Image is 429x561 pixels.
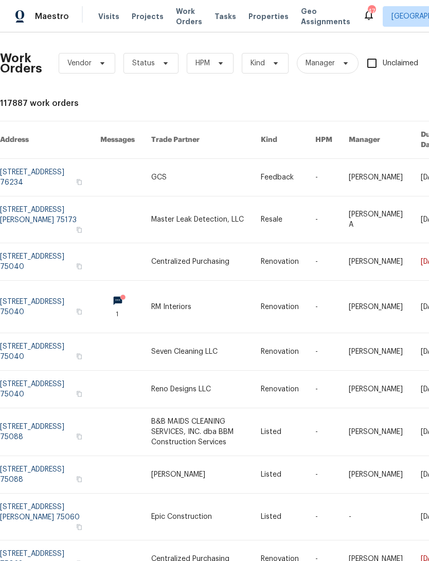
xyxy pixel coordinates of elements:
th: HPM [307,121,341,159]
span: Properties [248,11,289,22]
span: Visits [98,11,119,22]
th: Messages [92,121,143,159]
td: [PERSON_NAME] [341,371,413,408]
td: - [307,371,341,408]
td: Reno Designs LLC [143,371,253,408]
td: [PERSON_NAME] A [341,196,413,243]
span: Maestro [35,11,69,22]
div: 47 [368,6,375,16]
td: Listed [253,456,307,494]
span: Geo Assignments [301,6,350,27]
td: [PERSON_NAME] [341,408,413,456]
button: Copy Address [75,177,84,187]
td: GCS [143,159,253,196]
td: Master Leak Detection, LLC [143,196,253,243]
td: - [307,281,341,333]
td: Listed [253,408,307,456]
th: Manager [341,121,413,159]
td: Renovation [253,281,307,333]
span: Tasks [214,13,236,20]
button: Copy Address [75,307,84,316]
span: Manager [306,58,335,68]
td: - [307,243,341,281]
th: Kind [253,121,307,159]
td: Feedback [253,159,307,196]
span: Projects [132,11,164,22]
td: [PERSON_NAME] [341,243,413,281]
td: [PERSON_NAME] [341,456,413,494]
td: [PERSON_NAME] [341,159,413,196]
th: Trade Partner [143,121,253,159]
span: Kind [251,58,265,68]
td: - [307,159,341,196]
td: Listed [253,494,307,540]
td: - [307,408,341,456]
td: - [307,494,341,540]
button: Copy Address [75,432,84,441]
td: - [307,196,341,243]
button: Copy Address [75,389,84,399]
td: [PERSON_NAME] [341,333,413,371]
td: [PERSON_NAME] [143,456,253,494]
button: Copy Address [75,225,84,234]
td: Renovation [253,371,307,408]
button: Copy Address [75,522,84,532]
td: Epic Construction [143,494,253,540]
td: Seven Cleaning LLC [143,333,253,371]
td: Resale [253,196,307,243]
span: Unclaimed [383,58,418,69]
td: Renovation [253,243,307,281]
td: [PERSON_NAME] [341,281,413,333]
button: Copy Address [75,352,84,361]
span: Vendor [67,58,92,68]
td: - [341,494,413,540]
td: Centralized Purchasing [143,243,253,281]
span: Work Orders [176,6,202,27]
td: - [307,333,341,371]
button: Copy Address [75,262,84,271]
span: Status [132,58,155,68]
span: HPM [195,58,210,68]
td: B&B MAIDS CLEANING SERVICES, INC. dba BBM Construction Services [143,408,253,456]
td: - [307,456,341,494]
button: Copy Address [75,475,84,484]
td: Renovation [253,333,307,371]
td: RM Interiors [143,281,253,333]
